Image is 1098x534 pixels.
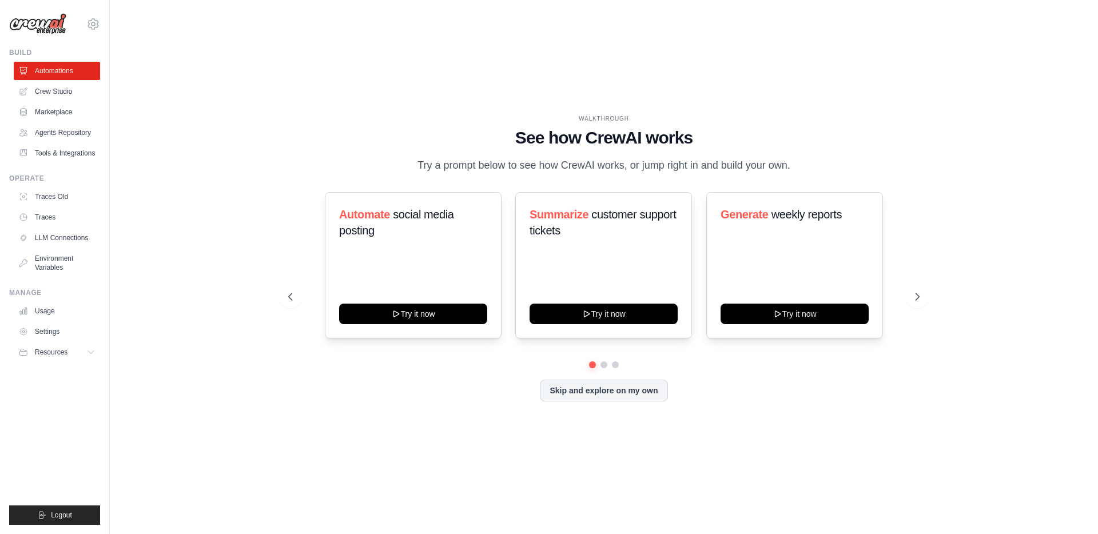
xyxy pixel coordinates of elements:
[9,288,100,297] div: Manage
[14,208,100,226] a: Traces
[540,380,667,401] button: Skip and explore on my own
[9,48,100,57] div: Build
[14,144,100,162] a: Tools & Integrations
[14,249,100,277] a: Environment Variables
[530,208,676,237] span: customer support tickets
[9,13,66,35] img: Logo
[771,208,841,221] span: weekly reports
[412,157,796,174] p: Try a prompt below to see how CrewAI works, or jump right in and build your own.
[14,103,100,121] a: Marketplace
[14,123,100,142] a: Agents Repository
[14,62,100,80] a: Automations
[721,304,869,324] button: Try it now
[339,208,454,237] span: social media posting
[14,343,100,361] button: Resources
[288,127,920,148] h1: See how CrewAI works
[530,304,678,324] button: Try it now
[14,82,100,101] a: Crew Studio
[9,174,100,183] div: Operate
[339,208,390,221] span: Automate
[14,229,100,247] a: LLM Connections
[14,188,100,206] a: Traces Old
[9,505,100,525] button: Logout
[530,208,588,221] span: Summarize
[721,208,769,221] span: Generate
[51,511,72,520] span: Logout
[339,304,487,324] button: Try it now
[14,302,100,320] a: Usage
[14,322,100,341] a: Settings
[35,348,67,357] span: Resources
[288,114,920,123] div: WALKTHROUGH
